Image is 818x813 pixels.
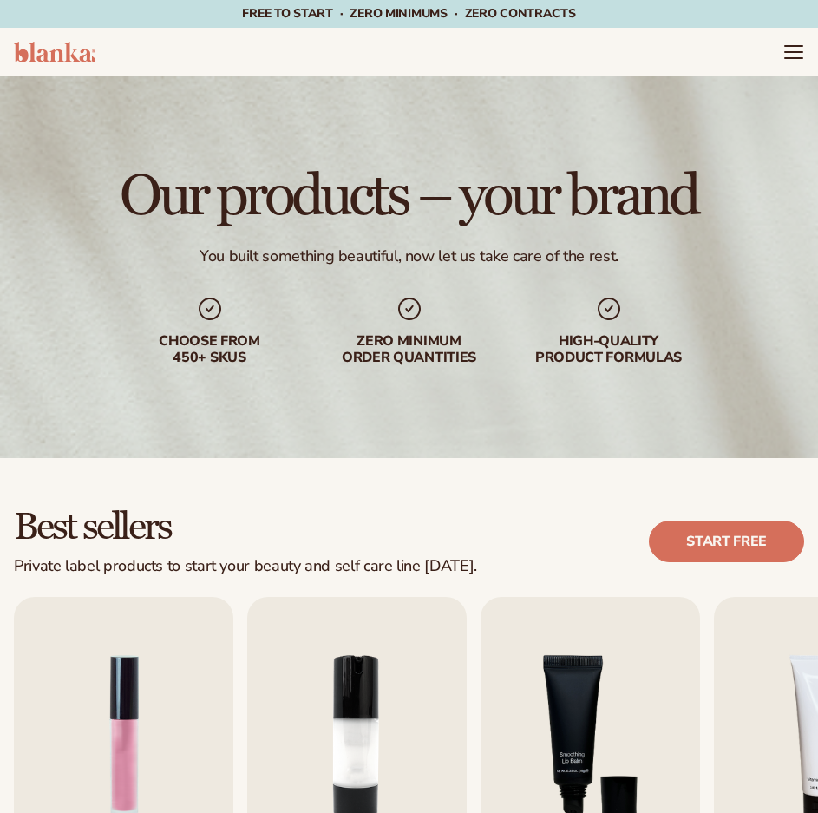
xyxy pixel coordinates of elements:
[783,42,804,62] summary: Menu
[123,333,297,366] div: Choose from 450+ Skus
[14,557,477,576] div: Private label products to start your beauty and self care line [DATE].
[242,5,575,22] span: Free to start · ZERO minimums · ZERO contracts
[120,168,697,226] h1: Our products – your brand
[14,42,95,62] img: logo
[649,521,804,562] a: Start free
[323,333,496,366] div: Zero minimum order quantities
[522,333,696,366] div: High-quality product formulas
[14,507,477,547] h2: Best sellers
[200,246,618,266] div: You built something beautiful, now let us take care of the rest.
